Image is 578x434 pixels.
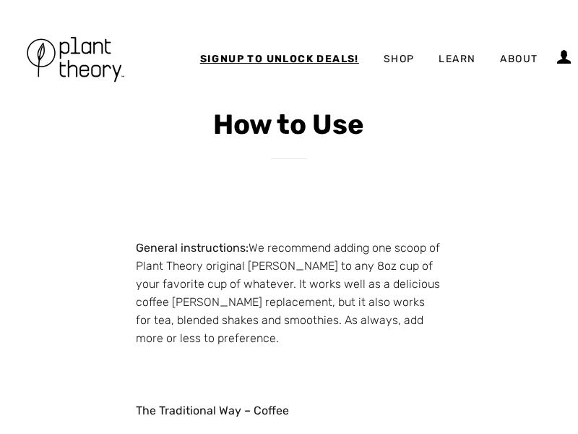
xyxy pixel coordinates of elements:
a: About [489,41,548,78]
strong: General instructions: [136,241,249,255]
h1: How to Use [68,106,510,144]
p: We recommend adding one scoop of Plant Theory original [PERSON_NAME] to any 8oz cup of your favor... [136,239,441,347]
a: Signup to Unlock Deals! [189,41,370,78]
a: Learn [428,41,486,78]
strong: The Traditional Way – Coffee [136,404,289,417]
a: Shop [373,41,426,78]
img: Plant Theory [22,11,130,106]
